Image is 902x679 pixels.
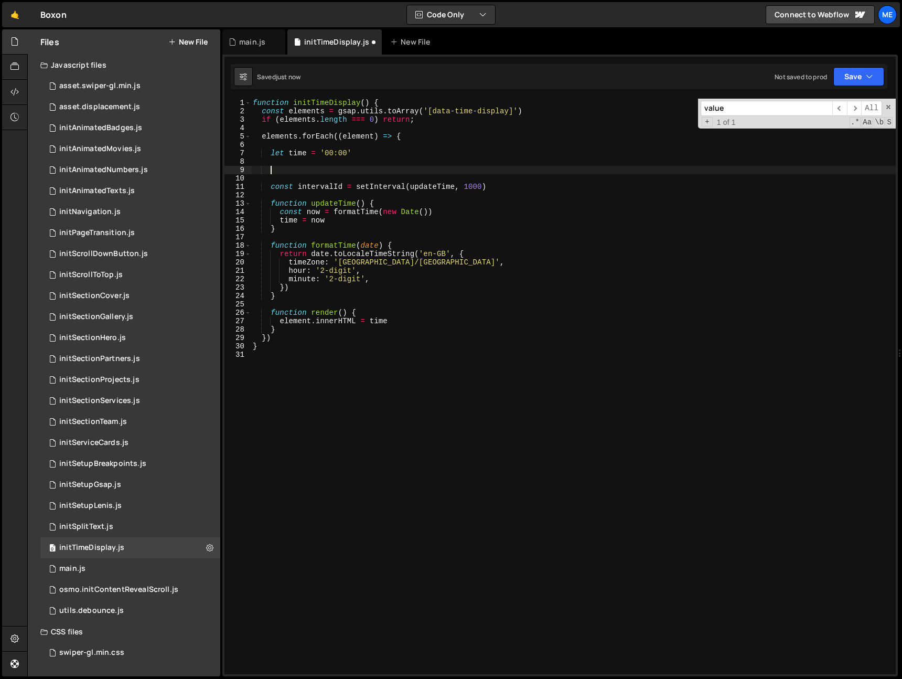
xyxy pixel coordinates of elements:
div: 11 [224,183,251,191]
div: CSS files [28,621,220,642]
div: initTimeDisplay.js [59,543,124,553]
div: 16666/45462.js [40,222,220,243]
div: initAnimatedBadges.js [59,123,142,133]
div: initAnimatedMovies.js [59,144,141,154]
h2: Files [40,36,59,48]
div: 3 [224,115,251,124]
button: Code Only [407,5,495,24]
div: initAnimatedTexts.js [59,186,135,196]
div: 16666/45520.js [40,118,220,139]
div: initScrollToTop.js [59,270,123,280]
div: 28 [224,325,251,334]
div: 15 [224,216,251,225]
span: ​ [847,101,862,116]
div: initSetupBreakpoints.js [59,459,146,469]
div: 13 [224,199,251,208]
div: initSetupGsap.js [59,480,121,490]
span: Alt-Enter [861,101,882,116]
div: 24 [224,292,251,300]
div: 2 [224,107,251,115]
div: initTimeDisplay.js [304,37,369,47]
div: initSectionTeam.js [59,417,127,427]
div: 16666/45471.js [40,600,220,621]
div: 16666/45474.js [40,306,220,327]
div: 16666/45519.js [40,181,220,201]
span: 0 [49,545,56,553]
div: 16666/45552.js [40,348,220,369]
div: initScrollDownButton.js [59,249,148,259]
div: initServiceCards.js [59,438,128,448]
div: main.js [239,37,265,47]
div: initSetupLenis.js [59,501,122,511]
div: 20 [224,258,251,267]
div: 18 [224,241,251,250]
div: 23 [224,283,251,292]
span: 1 of 1 [713,118,740,126]
div: 26 [224,309,251,317]
button: New File [168,38,208,46]
div: asset.displacement.js [59,102,140,112]
div: Javascript files [28,55,220,76]
div: 7 [224,149,251,157]
div: 21 [224,267,251,275]
div: 22 [224,275,251,283]
div: 4 [224,124,251,132]
div: initNavigation.js [59,207,121,217]
div: initSectionGallery.js [59,312,133,322]
div: initSectionProjects.js [59,375,139,385]
div: 25 [224,300,251,309]
div: initSectionPartners.js [59,354,140,364]
span: Whole Word Search [874,117,885,128]
div: 16666/45543.js [40,327,220,348]
div: asset.swiper-gl.min.js [59,81,141,91]
div: 16666/45460.js [40,495,220,516]
div: 16666/45457.js [40,558,220,579]
div: 10 [224,174,251,183]
div: 17 [224,233,251,241]
div: 31 [224,351,251,359]
div: 16666/45463.js [40,201,220,222]
div: initPageTransition.js [59,228,135,238]
div: 16666/45459.js [40,453,220,474]
div: initSectionHero.js [59,333,126,343]
div: 9 [224,166,251,174]
div: initAnimatedNumbers.js [59,165,148,175]
div: 16 [224,225,251,233]
div: 8 [224,157,251,166]
div: main.js [59,564,85,574]
a: Me [878,5,897,24]
div: 16666/45475.js [40,516,220,537]
div: swiper-gl.min.css [59,648,124,657]
div: 5 [224,132,251,141]
div: initSectionServices.js [59,396,140,406]
div: 16666/45469.js [40,97,220,118]
div: New File [390,37,434,47]
div: 16666/45559.css [40,642,220,663]
a: Connect to Webflow [766,5,875,24]
div: 12 [224,191,251,199]
div: 29 [224,334,251,342]
div: 14 [224,208,251,216]
div: Boxon [40,8,67,21]
div: 16666/45464.js [40,139,220,160]
a: 🤙 [2,2,28,27]
input: Search for [701,101,832,116]
div: just now [276,72,300,81]
div: 16666/45509.js [40,579,220,600]
div: 27 [224,317,251,325]
div: 16666/45461.js [40,264,220,285]
div: osmo.initContentRevealScroll.js [59,585,178,595]
span: ​ [832,101,847,116]
div: 16666/45458.js [40,474,220,495]
div: 16666/45498.js [40,369,220,390]
div: 16666/45574.js [40,432,220,453]
div: initSplitText.js [59,522,113,532]
div: 16666/45468.js [40,285,220,306]
div: 16666/45556.js [40,411,220,432]
div: utils.debounce.js [59,606,124,616]
div: 19 [224,250,251,258]
div: 1 [224,99,251,107]
div: Saved [257,72,300,81]
span: RegExp Search [850,117,861,128]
